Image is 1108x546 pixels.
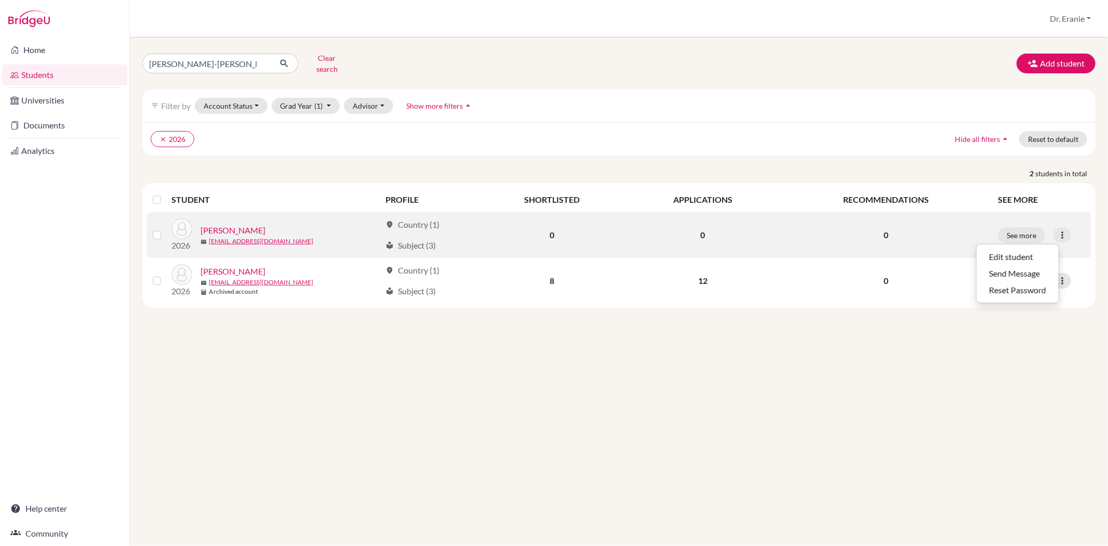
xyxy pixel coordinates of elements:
[195,98,268,114] button: Account Status
[946,131,1019,147] button: Hide all filtersarrow_drop_up
[2,64,127,85] a: Students
[385,220,394,229] span: location_on
[272,98,340,114] button: Grad Year(1)
[209,287,258,296] b: Archived account
[1045,9,1096,29] button: Dr. Eranie
[159,136,167,143] i: clear
[406,101,463,110] span: Show more filters
[2,90,127,111] a: Universities
[998,227,1045,243] button: See more
[479,187,625,212] th: SHORTLISTED
[625,258,780,304] td: 12
[201,280,207,286] span: mail
[201,289,207,295] span: inventory_2
[1000,134,1010,144] i: arrow_drop_up
[171,239,192,252] p: 2026
[2,523,127,544] a: Community
[8,10,50,27] img: Bridge-U
[385,264,439,277] div: Country (1)
[2,498,127,519] a: Help center
[625,187,780,212] th: APPLICATIONS
[171,264,192,285] img: Chen, Adrienne Wen-An
[955,135,1000,144] span: Hide all filters
[385,285,436,297] div: Subject (3)
[298,50,356,77] button: Clear search
[786,229,985,241] p: 0
[479,212,625,258] td: 0
[151,131,194,147] button: clear2026
[1019,131,1087,147] button: Reset to default
[209,237,313,246] a: [EMAIL_ADDRESS][DOMAIN_NAME]
[463,100,473,111] i: arrow_drop_up
[479,258,625,304] td: 8
[209,278,313,287] a: [EMAIL_ADDRESS][DOMAIN_NAME]
[142,54,271,73] input: Find student by name...
[786,275,985,287] p: 0
[201,239,207,245] span: mail
[201,224,265,237] a: [PERSON_NAME]
[2,115,127,136] a: Documents
[171,285,192,297] p: 2026
[780,187,992,212] th: RECOMMENDATIONS
[385,218,439,231] div: Country (1)
[344,98,393,114] button: Advisor
[171,218,192,239] img: Chen, Adrienne Wen-An
[397,98,482,114] button: Show more filtersarrow_drop_up
[151,101,159,110] i: filter_list
[379,187,479,212] th: PROFILE
[201,265,265,278] a: [PERSON_NAME]
[385,287,394,295] span: local_library
[1030,168,1035,179] strong: 2
[171,187,379,212] th: STUDENT
[992,187,1091,212] th: SEE MORE
[385,241,394,250] span: local_library
[315,101,323,110] span: (1)
[625,212,780,258] td: 0
[1017,54,1096,73] button: Add student
[385,266,394,275] span: location_on
[1035,168,1096,179] span: students in total
[2,140,127,161] a: Analytics
[385,239,436,252] div: Subject (3)
[977,282,1059,298] button: Reset Password
[977,249,1059,265] button: Edit student
[161,101,191,111] span: Filter by
[2,40,127,60] a: Home
[977,265,1059,282] button: Send Message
